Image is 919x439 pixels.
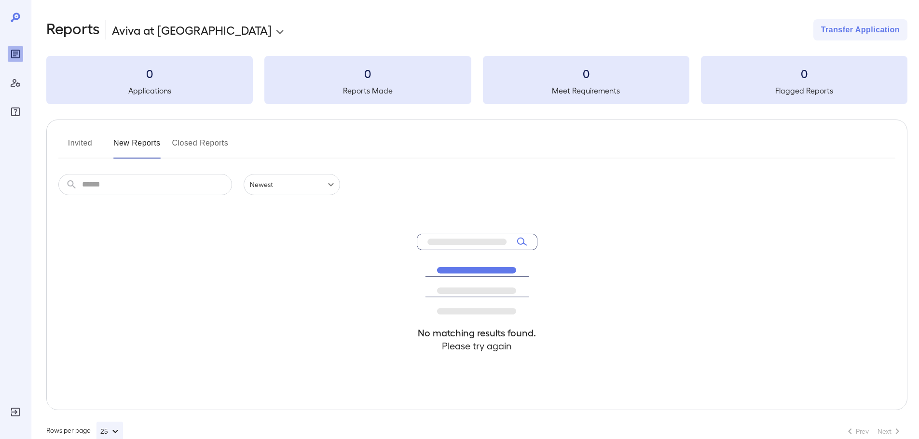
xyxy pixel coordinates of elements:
h5: Applications [46,85,253,96]
div: Newest [244,174,340,195]
h3: 0 [701,66,907,81]
button: Invited [58,135,102,159]
button: Closed Reports [172,135,229,159]
h4: No matching results found. [417,326,537,339]
h3: 0 [483,66,689,81]
summary: 0Applications0Reports Made0Meet Requirements0Flagged Reports [46,56,907,104]
button: Transfer Application [813,19,907,40]
h5: Reports Made [264,85,471,96]
p: Aviva at [GEOGRAPHIC_DATA] [112,22,272,38]
div: Log Out [8,404,23,420]
div: FAQ [8,104,23,120]
nav: pagination navigation [840,424,907,439]
h2: Reports [46,19,100,40]
h3: 0 [46,66,253,81]
h5: Meet Requirements [483,85,689,96]
div: Manage Users [8,75,23,91]
button: New Reports [113,135,161,159]
h4: Please try again [417,339,537,352]
h3: 0 [264,66,471,81]
h5: Flagged Reports [701,85,907,96]
div: Reports [8,46,23,62]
